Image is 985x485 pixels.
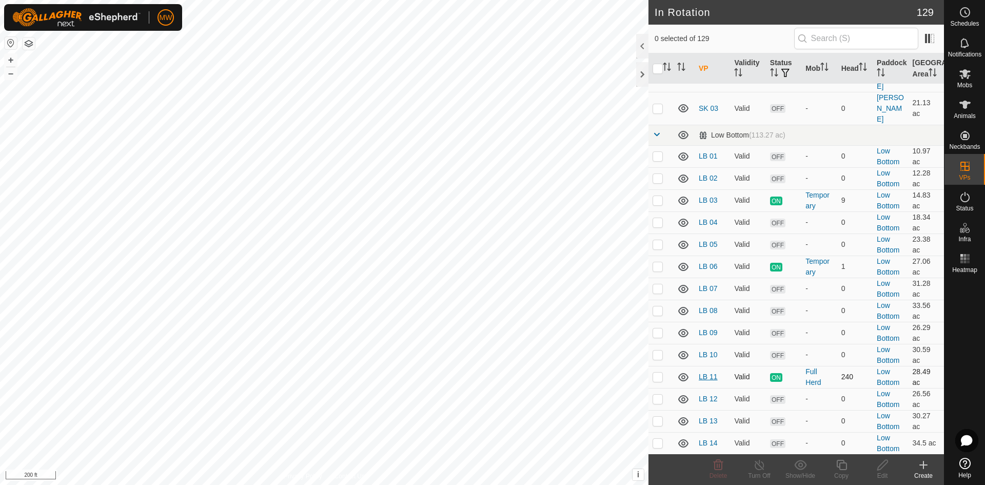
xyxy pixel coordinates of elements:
td: Valid [730,189,765,211]
span: VPs [959,174,970,181]
div: Turn Off [739,471,780,480]
td: 31.28 ac [909,278,944,300]
td: 240 [837,366,873,388]
div: - [805,438,833,449]
a: Low Bottom [877,412,899,431]
div: Temporary [805,256,833,278]
td: 0 [837,234,873,256]
a: Low Bottom [877,191,899,210]
span: OFF [770,285,785,294]
div: - [805,151,833,162]
td: Valid [730,256,765,278]
td: 27.06 ac [909,256,944,278]
span: OFF [770,104,785,113]
th: Validity [730,53,765,84]
a: LB 05 [699,240,718,248]
td: 26.29 ac [909,322,944,344]
span: OFF [770,417,785,426]
a: LB 08 [699,306,718,315]
p-sorticon: Activate to sort [770,70,778,78]
span: i [637,470,639,479]
h2: In Rotation [655,6,917,18]
td: 0 [837,211,873,234]
div: - [805,305,833,316]
a: Low Bottom [877,390,899,409]
a: LB 07 [699,284,718,293]
td: 0 [837,432,873,454]
a: LB 14 [699,439,718,447]
td: 0 [837,344,873,366]
a: Low Bottom [877,213,899,232]
span: 129 [917,5,934,20]
div: Low Bottom [699,131,785,140]
a: LB 13 [699,417,718,425]
div: Copy [821,471,862,480]
span: Mobs [957,82,972,88]
td: 14.83 ac [909,189,944,211]
td: 26.56 ac [909,388,944,410]
div: Edit [862,471,903,480]
a: Low Bottom [877,147,899,166]
p-sorticon: Activate to sort [820,64,829,72]
th: [GEOGRAPHIC_DATA] Area [909,53,944,84]
div: Create [903,471,944,480]
td: Valid [730,145,765,167]
td: 1 [837,256,873,278]
td: 0 [837,322,873,344]
td: 30.27 ac [909,410,944,432]
span: Animals [954,113,976,119]
td: 12.28 ac [909,167,944,189]
p-sorticon: Activate to sort [859,64,867,72]
button: – [5,67,17,80]
span: OFF [770,439,785,448]
a: LB 09 [699,328,718,337]
p-sorticon: Activate to sort [677,64,685,72]
span: OFF [770,395,785,404]
a: Low Bottom [877,279,899,298]
div: - [805,239,833,250]
td: 10.97 ac [909,145,944,167]
button: i [633,469,644,480]
td: Valid [730,388,765,410]
td: 34.5 ac [909,432,944,454]
td: Valid [730,167,765,189]
span: 0 selected of 129 [655,33,794,44]
td: 33.56 ac [909,300,944,322]
td: 23.38 ac [909,234,944,256]
img: Gallagher Logo [12,8,141,27]
a: [PERSON_NAME] [877,93,904,123]
span: ON [770,197,782,205]
button: Map Layers [23,37,35,50]
a: LB 10 [699,351,718,359]
button: + [5,54,17,66]
td: Valid [730,366,765,388]
a: LB 01 [699,152,718,160]
a: Privacy Policy [284,472,322,481]
div: - [805,327,833,338]
p-sorticon: Activate to sort [663,64,671,72]
a: Low Bottom [877,367,899,386]
div: - [805,103,833,114]
a: Low Bottom [877,235,899,254]
td: 0 [837,145,873,167]
div: Full Herd [805,366,833,388]
span: OFF [770,351,785,360]
span: Delete [710,472,727,479]
td: 0 [837,410,873,432]
span: OFF [770,241,785,249]
div: - [805,394,833,404]
a: LB 02 [699,174,718,182]
td: 21.13 ac [909,92,944,125]
th: VP [695,53,730,84]
div: - [805,350,833,360]
a: Low Bottom [877,434,899,453]
span: ON [770,373,782,382]
td: 28.49 ac [909,366,944,388]
span: Neckbands [949,144,980,150]
a: Low Bottom [877,345,899,364]
td: Valid [730,234,765,256]
div: - [805,217,833,228]
td: 0 [837,278,873,300]
a: Low Bottom [877,169,899,188]
div: Temporary [805,190,833,211]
